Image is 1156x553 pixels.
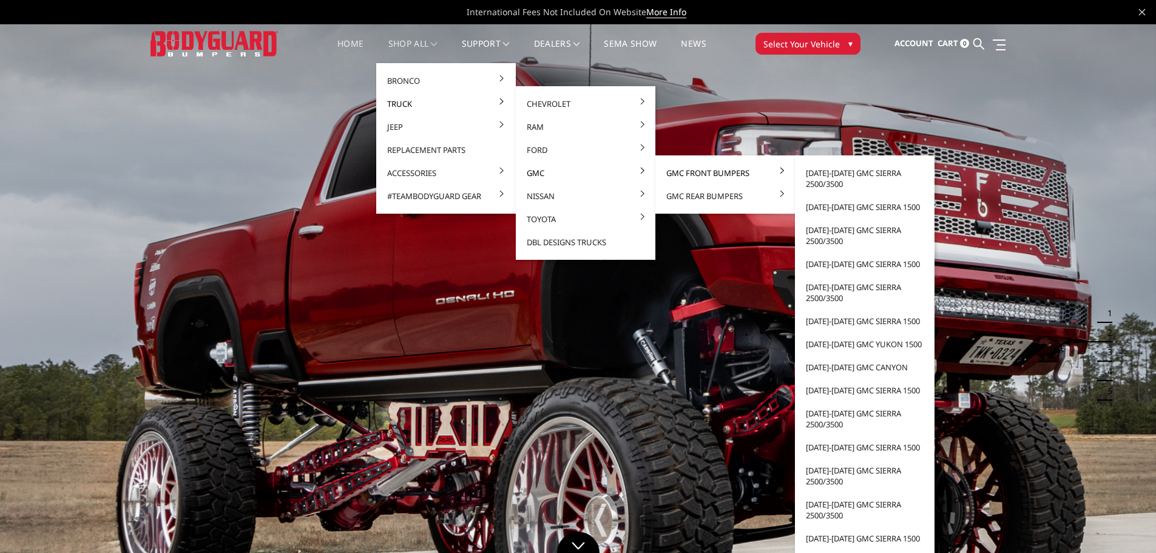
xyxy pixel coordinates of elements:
[660,185,790,208] a: GMC Rear Bumpers
[604,39,657,63] a: SEMA Show
[755,33,860,55] button: Select Your Vehicle
[557,532,600,553] a: Click to Down
[381,185,511,208] a: #TeamBodyguard Gear
[1095,495,1156,553] iframe: Chat Widget
[800,356,930,379] a: [DATE]-[DATE] GMC Canyon
[894,38,933,49] span: Account
[1100,304,1112,323] button: 1 of 5
[800,493,930,527] a: [DATE]-[DATE] GMC Sierra 2500/3500
[521,161,651,185] a: GMC
[938,27,969,60] a: Cart 0
[521,208,651,231] a: Toyota
[381,161,511,185] a: Accessories
[521,92,651,115] a: Chevrolet
[800,310,930,333] a: [DATE]-[DATE] GMC Sierra 1500
[534,39,580,63] a: Dealers
[800,276,930,310] a: [DATE]-[DATE] GMC Sierra 2500/3500
[800,161,930,195] a: [DATE]-[DATE] GMC Sierra 2500/3500
[960,39,969,48] span: 0
[646,6,686,18] a: More Info
[381,115,511,138] a: Jeep
[800,219,930,253] a: [DATE]-[DATE] GMC Sierra 2500/3500
[388,39,438,63] a: shop all
[800,333,930,356] a: [DATE]-[DATE] GMC Yukon 1500
[462,39,510,63] a: Support
[521,115,651,138] a: Ram
[763,38,840,50] span: Select Your Vehicle
[800,402,930,436] a: [DATE]-[DATE] GMC Sierra 2500/3500
[150,31,278,56] img: BODYGUARD BUMPERS
[848,37,853,50] span: ▾
[894,27,933,60] a: Account
[1100,323,1112,342] button: 2 of 5
[800,459,930,493] a: [DATE]-[DATE] GMC Sierra 2500/3500
[938,38,958,49] span: Cart
[800,527,930,550] a: [DATE]-[DATE] GMC Sierra 1500
[381,92,511,115] a: Truck
[660,161,790,185] a: GMC Front Bumpers
[381,69,511,92] a: Bronco
[521,231,651,254] a: DBL Designs Trucks
[521,138,651,161] a: Ford
[381,138,511,161] a: Replacement Parts
[800,195,930,219] a: [DATE]-[DATE] GMC Sierra 1500
[800,379,930,402] a: [DATE]-[DATE] GMC Sierra 1500
[1100,342,1112,362] button: 3 of 5
[337,39,363,63] a: Home
[1100,362,1112,381] button: 4 of 5
[800,436,930,459] a: [DATE]-[DATE] GMC Sierra 1500
[1100,381,1112,401] button: 5 of 5
[521,185,651,208] a: Nissan
[800,253,930,276] a: [DATE]-[DATE] GMC Sierra 1500
[681,39,706,63] a: News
